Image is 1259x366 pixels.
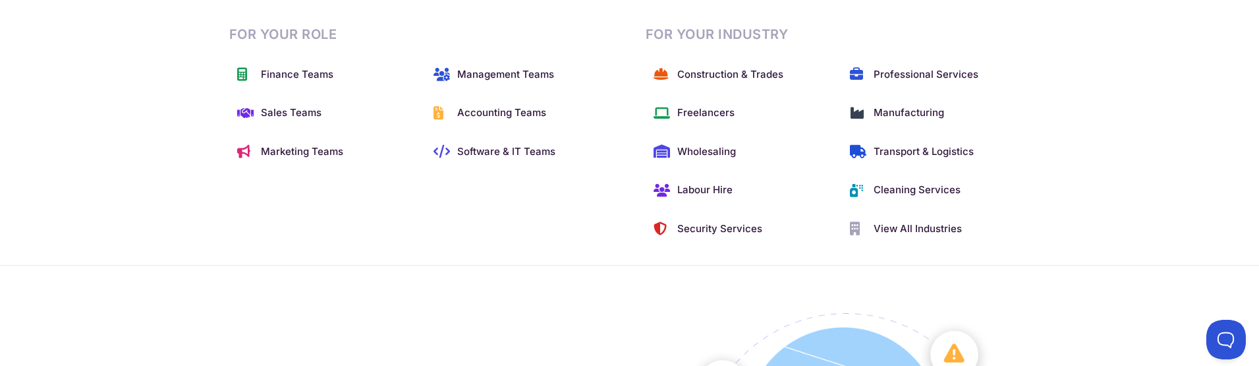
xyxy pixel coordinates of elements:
a: Security Services [646,214,834,245]
span: Accounting Teams [457,106,546,121]
a: View All Industries [842,214,1030,245]
a: Management Teams [426,59,614,90]
h3: For Your Industry [646,25,1030,44]
iframe: Toggle Customer Support [1206,320,1246,359]
span: Construction & Trades [677,67,783,82]
span: View All Industries [874,222,962,237]
span: Software & IT Teams [457,144,555,160]
a: Cleaning Services [842,175,1030,206]
span: Labour Hire [677,183,733,198]
span: Manufacturing [874,106,944,121]
a: Software & IT Teams [426,137,614,168]
a: Transport & Logistics [842,137,1030,168]
span: Security Services [677,222,762,237]
a: Professional Services [842,59,1030,90]
span: Cleaning Services [874,183,961,198]
span: Sales Teams [261,106,322,121]
span: Wholesaling [677,144,736,160]
a: Construction & Trades [646,59,834,90]
a: Wholesaling [646,137,834,168]
a: Manufacturing [842,98,1030,129]
a: Labour Hire [646,175,834,206]
h3: For Your Role [229,25,614,44]
a: Finance Teams [229,59,418,90]
span: Finance Teams [261,67,333,82]
span: Management Teams [457,67,554,82]
a: Freelancers [646,98,834,129]
a: Accounting Teams [426,98,614,129]
span: Marketing Teams [261,144,343,160]
span: Freelancers [677,106,735,121]
span: Transport & Logistics [874,144,974,160]
span: Professional Services [874,67,978,82]
a: Marketing Teams [229,137,418,168]
a: Sales Teams [229,98,418,129]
